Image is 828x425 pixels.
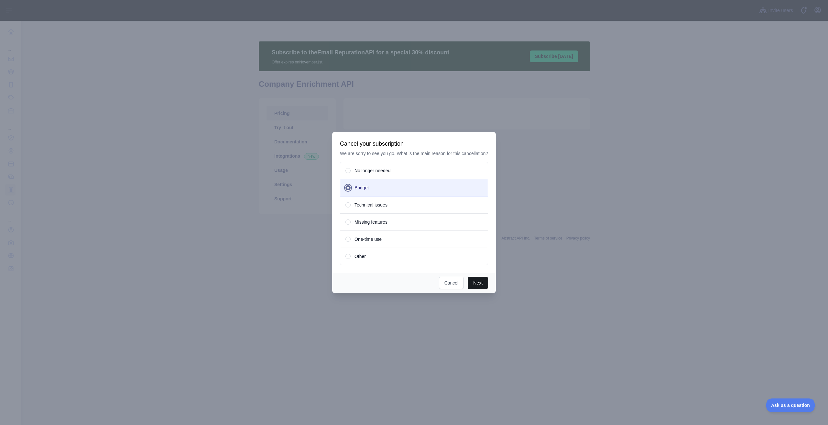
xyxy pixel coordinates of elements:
button: Next [468,277,488,289]
span: Technical issues [354,202,387,208]
span: One-time use [354,236,382,242]
span: Other [354,253,366,260]
iframe: Toggle Customer Support [766,398,815,412]
span: Missing features [354,219,387,225]
button: Cancel [439,277,464,289]
p: We are sorry to see you go. What is the main reason for this cancellation? [340,150,488,157]
h3: Cancel your subscription [340,140,488,148]
span: Budget [354,185,369,191]
span: No longer needed [354,167,390,174]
